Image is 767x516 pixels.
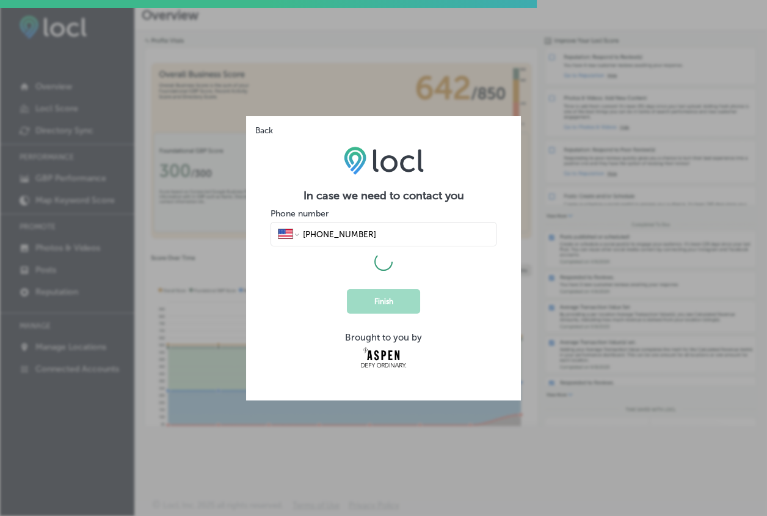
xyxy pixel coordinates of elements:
[246,116,277,136] button: Back
[302,229,489,240] input: Phone number
[271,332,496,343] div: Brought to you by
[344,146,424,174] img: LOCL logo
[347,289,420,314] button: Finish
[271,208,329,219] label: Phone number
[271,189,496,202] h2: In case we need to contact you
[360,347,407,368] img: Aspen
